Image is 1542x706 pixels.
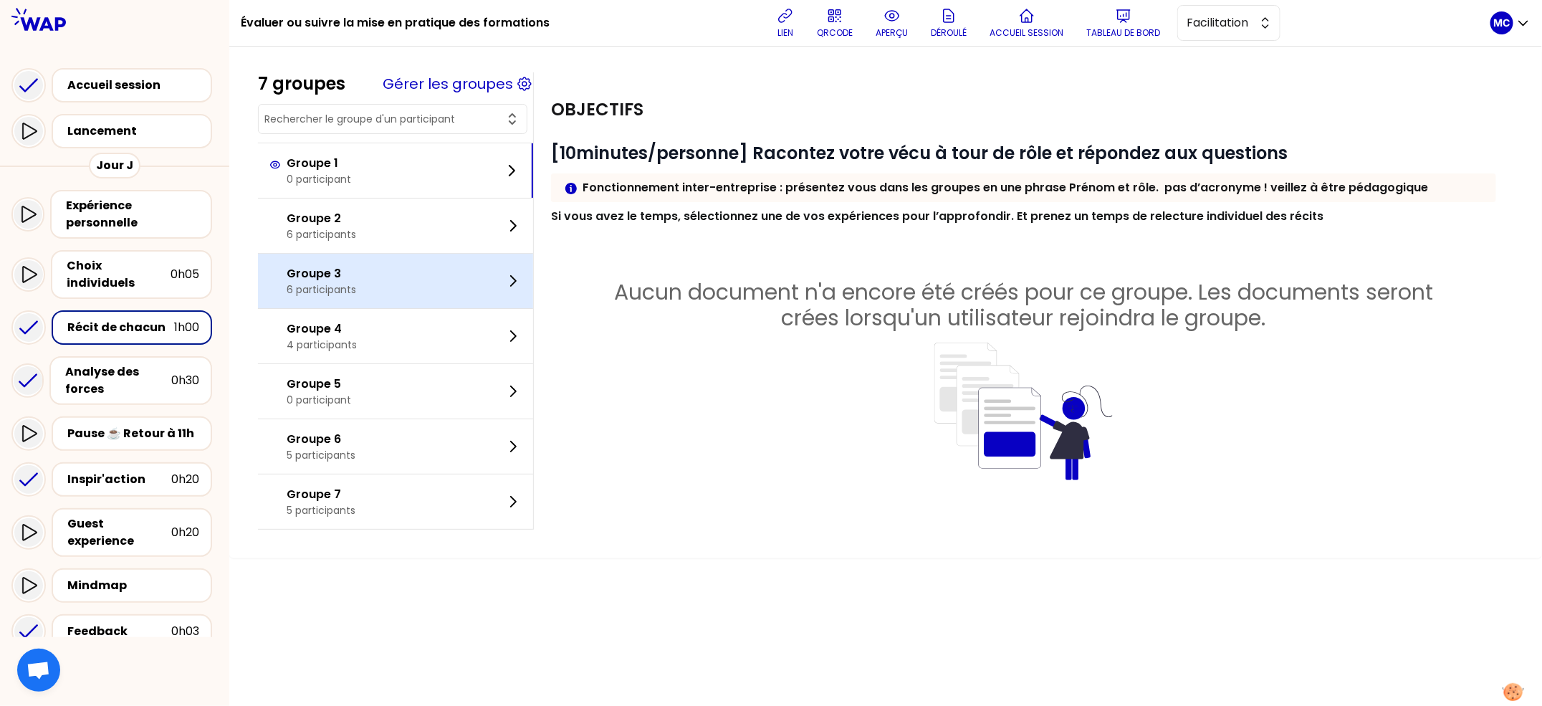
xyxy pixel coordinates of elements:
[1081,1,1166,44] button: Tableau de bord
[545,280,1502,331] h2: Aucun document n'a encore été créés pour ce groupe. Les documents seront crées lorsqu'un utilisat...
[1494,16,1510,30] p: MC
[551,98,643,121] h2: Objectifs
[65,363,171,398] div: Analyse des forces
[174,319,199,336] div: 1h00
[551,208,1323,224] strong: Si vous avez le temps, sélectionnez une de vos expériences pour l’approfondir. Et prenez un temps...
[258,72,345,95] div: 7 groupes
[287,376,351,393] p: Groupe 5
[984,1,1069,44] button: Accueil session
[67,77,205,94] div: Accueil session
[287,431,355,448] p: Groupe 6
[287,338,357,352] p: 4 participants
[811,1,858,44] button: QRCODE
[67,123,205,140] div: Lancement
[551,141,1288,165] strong: [10minutes/personne] Racontez votre vécu à tour de rôle et répondez aux questions
[67,471,171,488] div: Inspir'action
[67,425,199,442] div: Pause ☕️ Retour à 11h
[287,448,355,462] p: 5 participants
[287,486,355,503] p: Groupe 7
[287,210,356,227] p: Groupe 2
[67,623,171,640] div: Feedback
[1177,5,1280,41] button: Facilitation
[171,471,199,488] div: 0h20
[777,27,793,39] p: lien
[66,197,199,232] div: Expérience personnelle
[287,503,355,517] p: 5 participants
[925,1,972,44] button: Déroulé
[383,74,513,94] button: Gérer les groupes
[67,577,199,594] div: Mindmap
[1086,27,1160,39] p: Tableau de bord
[990,27,1063,39] p: Accueil session
[287,393,351,407] p: 0 participant
[870,1,914,44] button: aperçu
[67,257,171,292] div: Choix individuels
[771,1,800,44] button: lien
[287,265,356,282] p: Groupe 3
[264,112,504,126] input: Rechercher le groupe d'un participant
[931,27,967,39] p: Déroulé
[67,319,174,336] div: Récit de chacun
[817,27,853,39] p: QRCODE
[287,227,356,242] p: 6 participants
[1490,11,1531,34] button: MC
[89,153,140,178] div: Jour J
[171,372,199,389] div: 0h30
[876,27,908,39] p: aperçu
[171,524,199,541] div: 0h20
[17,649,60,692] div: Ouvrir le chat
[287,172,351,186] p: 0 participant
[171,623,199,640] div: 0h03
[287,155,351,172] p: Groupe 1
[287,320,357,338] p: Groupe 4
[287,282,356,297] p: 6 participants
[171,266,199,283] div: 0h05
[1187,14,1251,32] span: Facilitation
[583,179,1428,196] strong: Fonctionnement inter-entreprise : présentez vous dans les groupes en une phrase Prénom et rôle. p...
[67,515,171,550] div: Guest experience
